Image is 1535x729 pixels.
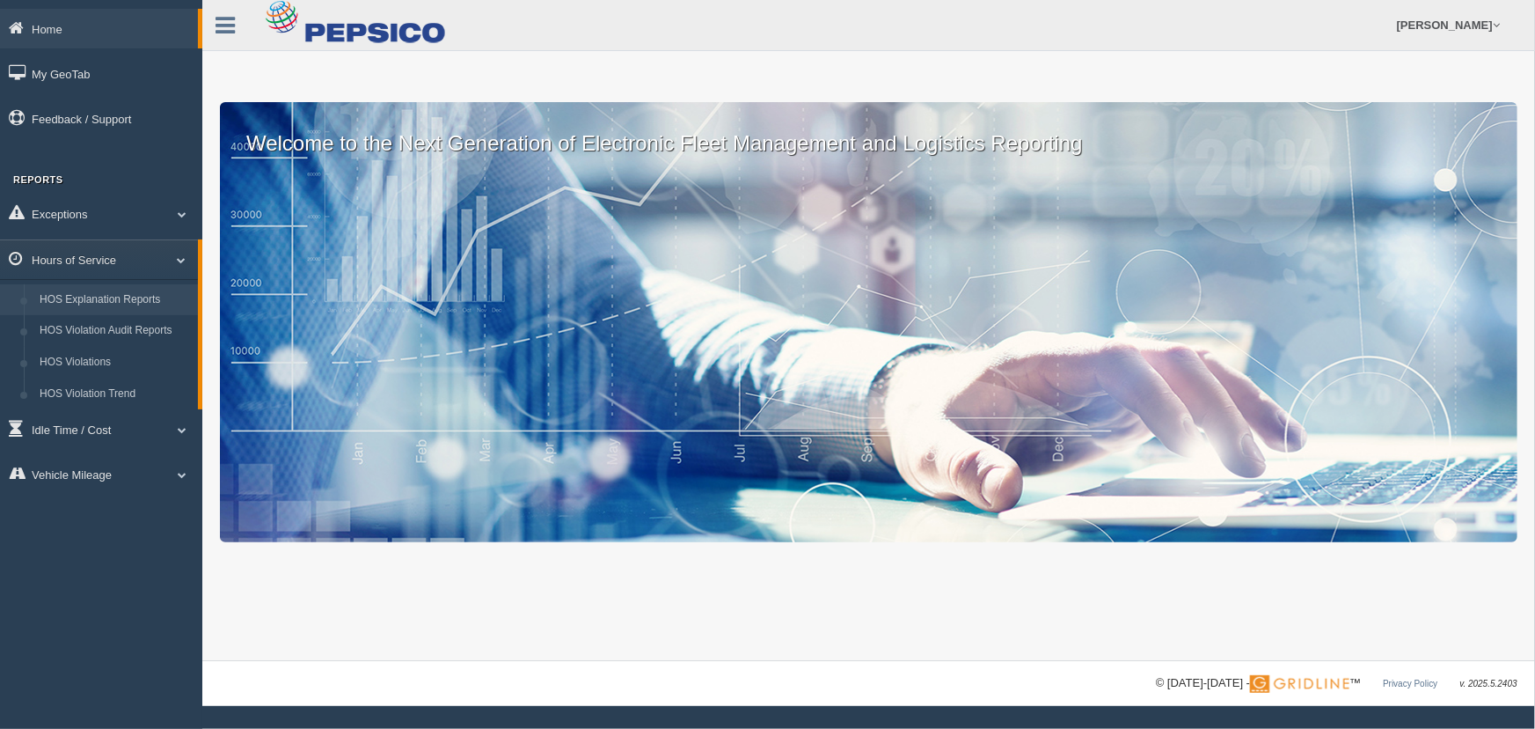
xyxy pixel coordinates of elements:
a: HOS Violations [32,347,198,379]
img: Gridline [1250,675,1349,693]
a: HOS Violation Trend [32,379,198,410]
span: v. 2025.5.2403 [1460,679,1517,688]
div: © [DATE]-[DATE] - ™ [1156,674,1517,693]
a: Privacy Policy [1383,679,1437,688]
p: Welcome to the Next Generation of Electronic Fleet Management and Logistics Reporting [220,102,1517,158]
a: HOS Violation Audit Reports [32,315,198,347]
a: HOS Explanation Reports [32,284,198,316]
